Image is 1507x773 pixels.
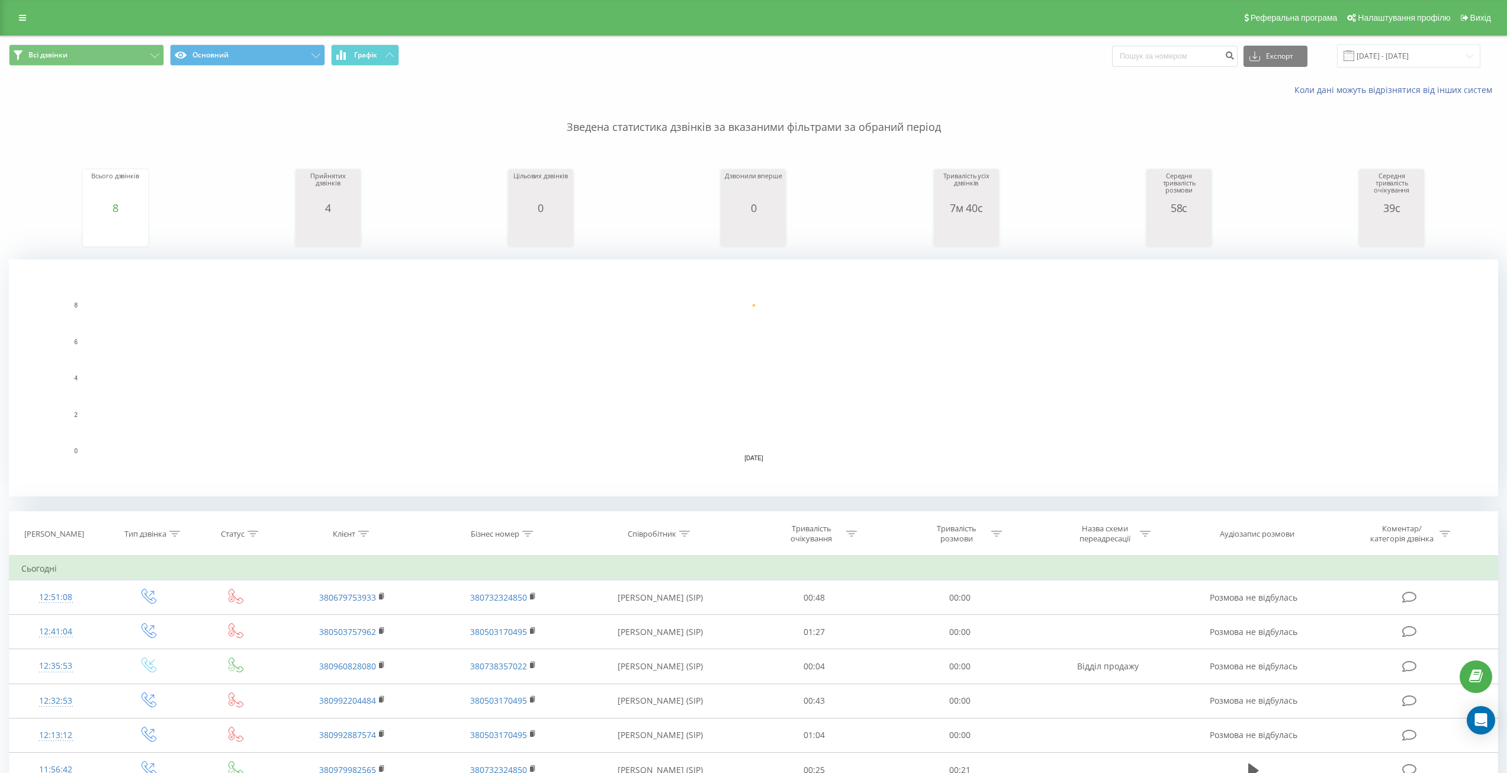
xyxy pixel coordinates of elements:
[221,529,245,539] div: Статус
[86,172,145,202] div: Всього дзвінків
[21,689,91,713] div: 12:32:53
[937,172,996,202] div: Тривалість усіх дзвінків
[74,302,78,309] text: 8
[124,529,166,539] div: Тип дзвінка
[724,172,783,202] div: Дзвонили вперше
[86,214,145,249] svg: A chart.
[579,684,742,718] td: [PERSON_NAME] (SIP)
[511,172,570,202] div: Цільових дзвінків
[1210,626,1297,637] span: Розмова не відбулась
[9,259,1498,496] svg: A chart.
[333,529,355,539] div: Клієнт
[319,660,376,672] a: 380960828080
[74,339,78,345] text: 6
[742,580,887,615] td: 00:48
[742,615,887,649] td: 01:27
[470,660,527,672] a: 380738357022
[742,684,887,718] td: 00:43
[742,718,887,752] td: 01:04
[319,729,376,740] a: 380992887574
[1362,214,1421,249] svg: A chart.
[1210,695,1297,706] span: Розмова не відбулась
[887,684,1032,718] td: 00:00
[579,649,742,684] td: [PERSON_NAME] (SIP)
[470,592,527,603] a: 380732324850
[1362,172,1421,202] div: Середня тривалість очікування
[724,202,783,214] div: 0
[887,615,1032,649] td: 00:00
[170,44,325,66] button: Основний
[74,412,78,418] text: 2
[298,172,358,202] div: Прийнятих дзвінків
[887,580,1032,615] td: 00:00
[319,695,376,706] a: 380992204484
[9,44,164,66] button: Всі дзвінки
[74,448,78,454] text: 0
[579,615,742,649] td: [PERSON_NAME] (SIP)
[724,214,783,249] svg: A chart.
[331,44,399,66] button: Графік
[579,718,742,752] td: [PERSON_NAME] (SIP)
[9,96,1498,135] p: Зведена статистика дзвінків за вказаними фільтрами за обраний період
[74,375,78,381] text: 4
[28,50,68,60] span: Всі дзвінки
[887,718,1032,752] td: 00:00
[887,649,1032,684] td: 00:00
[1149,202,1209,214] div: 58с
[1074,524,1137,544] div: Назва схеми переадресації
[937,202,996,214] div: 7м 40с
[1210,592,1297,603] span: Розмова не відбулась
[24,529,84,539] div: [PERSON_NAME]
[1210,729,1297,740] span: Розмова не відбулась
[1367,524,1437,544] div: Коментар/категорія дзвінка
[511,202,570,214] div: 0
[298,202,358,214] div: 4
[1210,660,1297,672] span: Розмова не відбулась
[579,580,742,615] td: [PERSON_NAME] (SIP)
[21,724,91,747] div: 12:13:12
[1220,529,1294,539] div: Аудіозапис розмови
[742,649,887,684] td: 00:04
[1032,649,1183,684] td: Відділ продажу
[1149,214,1209,249] svg: A chart.
[319,626,376,637] a: 380503757962
[1243,46,1307,67] button: Експорт
[925,524,988,544] div: Тривалість розмови
[470,626,527,637] a: 380503170495
[298,214,358,249] svg: A chart.
[1251,13,1338,23] span: Реферальна програма
[21,620,91,643] div: 12:41:04
[511,214,570,249] svg: A chart.
[937,214,996,249] svg: A chart.
[1362,202,1421,214] div: 39с
[1112,46,1238,67] input: Пошук за номером
[86,202,145,214] div: 8
[1467,706,1495,734] div: Open Intercom Messenger
[628,529,676,539] div: Співробітник
[1470,13,1491,23] span: Вихід
[9,557,1498,580] td: Сьогодні
[470,695,527,706] a: 380503170495
[744,455,763,461] text: [DATE]
[354,51,377,59] span: Графік
[470,729,527,740] a: 380503170495
[780,524,843,544] div: Тривалість очікування
[21,655,91,678] div: 12:35:53
[319,592,376,603] a: 380679753933
[1358,13,1450,23] span: Налаштування профілю
[471,529,519,539] div: Бізнес номер
[1149,172,1209,202] div: Середня тривалість розмови
[1294,84,1498,95] a: Коли дані можуть відрізнятися вiд інших систем
[21,586,91,609] div: 12:51:08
